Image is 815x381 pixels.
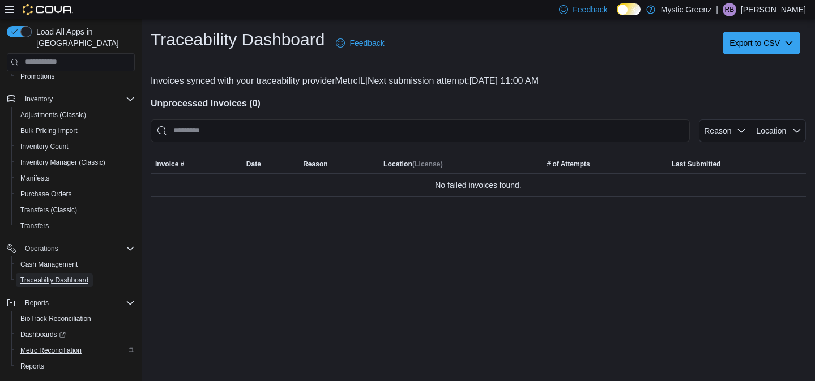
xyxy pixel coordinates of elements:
[242,155,298,173] button: Date
[716,3,718,16] p: |
[11,272,139,288] button: Traceabilty Dashboard
[20,362,44,371] span: Reports
[303,160,327,169] span: Reason
[16,156,135,169] span: Inventory Manager (Classic)
[20,296,135,310] span: Reports
[16,273,93,287] a: Traceabilty Dashboard
[756,126,786,135] span: Location
[741,3,806,16] p: [PERSON_NAME]
[725,3,735,16] span: RB
[16,258,82,271] a: Cash Management
[20,110,86,119] span: Adjustments (Classic)
[11,343,139,358] button: Metrc Reconciliation
[16,312,135,326] span: BioTrack Reconciliation
[20,72,55,81] span: Promotions
[11,139,139,155] button: Inventory Count
[412,160,443,168] span: (License)
[16,108,91,122] a: Adjustments (Classic)
[20,346,82,355] span: Metrc Reconciliation
[704,126,731,135] span: Reason
[16,359,49,373] a: Reports
[699,119,750,142] button: Reason
[2,91,139,107] button: Inventory
[20,92,57,106] button: Inventory
[20,330,66,339] span: Dashboards
[723,3,736,16] div: Ryland BeDell
[16,312,96,326] a: BioTrack Reconciliation
[16,328,70,341] a: Dashboards
[16,219,135,233] span: Transfers
[155,160,184,169] span: Invoice #
[16,124,135,138] span: Bulk Pricing Import
[20,242,63,255] button: Operations
[547,160,590,169] span: # of Attempts
[16,203,82,217] a: Transfers (Classic)
[16,344,86,357] a: Metrc Reconciliation
[11,69,139,84] button: Promotions
[20,296,53,310] button: Reports
[617,3,641,15] input: Dark Mode
[11,186,139,202] button: Purchase Orders
[16,172,135,185] span: Manifests
[383,160,443,169] span: Location (License)
[331,32,389,54] a: Feedback
[16,344,135,357] span: Metrc Reconciliation
[11,358,139,374] button: Reports
[750,119,806,142] button: Location
[11,202,139,218] button: Transfers (Classic)
[20,314,91,323] span: BioTrack Reconciliation
[151,119,690,142] input: This is a search bar. After typing your query, hit enter to filter the results lower in the page.
[16,124,82,138] a: Bulk Pricing Import
[11,218,139,234] button: Transfers
[16,187,135,201] span: Purchase Orders
[16,187,76,201] a: Purchase Orders
[368,76,470,85] span: Next submission attempt:
[11,107,139,123] button: Adjustments (Classic)
[16,203,135,217] span: Transfers (Classic)
[246,160,261,169] span: Date
[16,108,135,122] span: Adjustments (Classic)
[32,26,135,49] span: Load All Apps in [GEOGRAPHIC_DATA]
[16,140,135,153] span: Inventory Count
[16,70,59,83] a: Promotions
[20,174,49,183] span: Manifests
[20,126,78,135] span: Bulk Pricing Import
[383,160,443,169] h5: Location
[20,276,88,285] span: Traceabilty Dashboard
[25,298,49,307] span: Reports
[435,178,522,192] span: No failed invoices found.
[672,160,721,169] span: Last Submitted
[16,328,135,341] span: Dashboards
[723,32,800,54] button: Export to CSV
[11,327,139,343] a: Dashboards
[16,140,73,153] a: Inventory Count
[20,260,78,269] span: Cash Management
[25,244,58,253] span: Operations
[11,155,139,170] button: Inventory Manager (Classic)
[11,123,139,139] button: Bulk Pricing Import
[151,97,806,110] h4: Unprocessed Invoices ( 0 )
[16,359,135,373] span: Reports
[20,92,135,106] span: Inventory
[11,311,139,327] button: BioTrack Reconciliation
[11,170,139,186] button: Manifests
[20,142,69,151] span: Inventory Count
[16,219,53,233] a: Transfers
[2,295,139,311] button: Reports
[661,3,711,16] p: Mystic Greenz
[25,95,53,104] span: Inventory
[20,206,77,215] span: Transfers (Classic)
[151,28,325,51] h1: Traceability Dashboard
[151,74,806,88] p: Invoices synced with your traceability provider MetrcIL | [DATE] 11:00 AM
[20,242,135,255] span: Operations
[2,241,139,256] button: Operations
[16,156,110,169] a: Inventory Manager (Classic)
[16,258,135,271] span: Cash Management
[16,70,135,83] span: Promotions
[20,158,105,167] span: Inventory Manager (Classic)
[349,37,384,49] span: Feedback
[11,256,139,272] button: Cash Management
[573,4,607,15] span: Feedback
[20,190,72,199] span: Purchase Orders
[20,221,49,230] span: Transfers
